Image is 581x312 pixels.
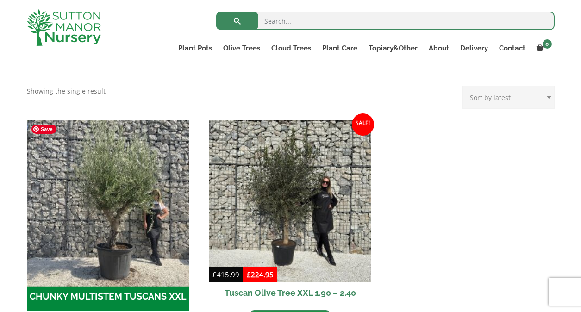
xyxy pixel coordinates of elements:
[27,86,106,97] p: Showing the single result
[209,282,371,303] h2: Tuscan Olive Tree XXL 1.90 – 2.40
[462,86,555,109] select: Shop order
[423,42,455,55] a: About
[247,270,251,279] span: £
[455,42,494,55] a: Delivery
[317,42,363,55] a: Plant Care
[27,120,189,311] a: Visit product category CHUNKY MULTISTEM TUSCANS XXL
[247,270,274,279] bdi: 224.95
[266,42,317,55] a: Cloud Trees
[494,42,531,55] a: Contact
[212,270,239,279] bdi: 415.99
[218,42,266,55] a: Olive Trees
[212,270,217,279] span: £
[216,12,555,30] input: Search...
[531,42,555,55] a: 0
[209,120,371,303] a: Sale! Tuscan Olive Tree XXL 1.90 – 2.40
[27,9,101,46] img: logo
[23,116,193,286] img: CHUNKY MULTISTEM TUSCANS XXL
[27,282,189,311] h2: CHUNKY MULTISTEM TUSCANS XXL
[363,42,423,55] a: Topiary&Other
[31,125,56,134] span: Save
[173,42,218,55] a: Plant Pots
[543,39,552,49] span: 0
[209,120,371,282] img: Tuscan Olive Tree XXL 1.90 - 2.40
[352,113,374,136] span: Sale!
